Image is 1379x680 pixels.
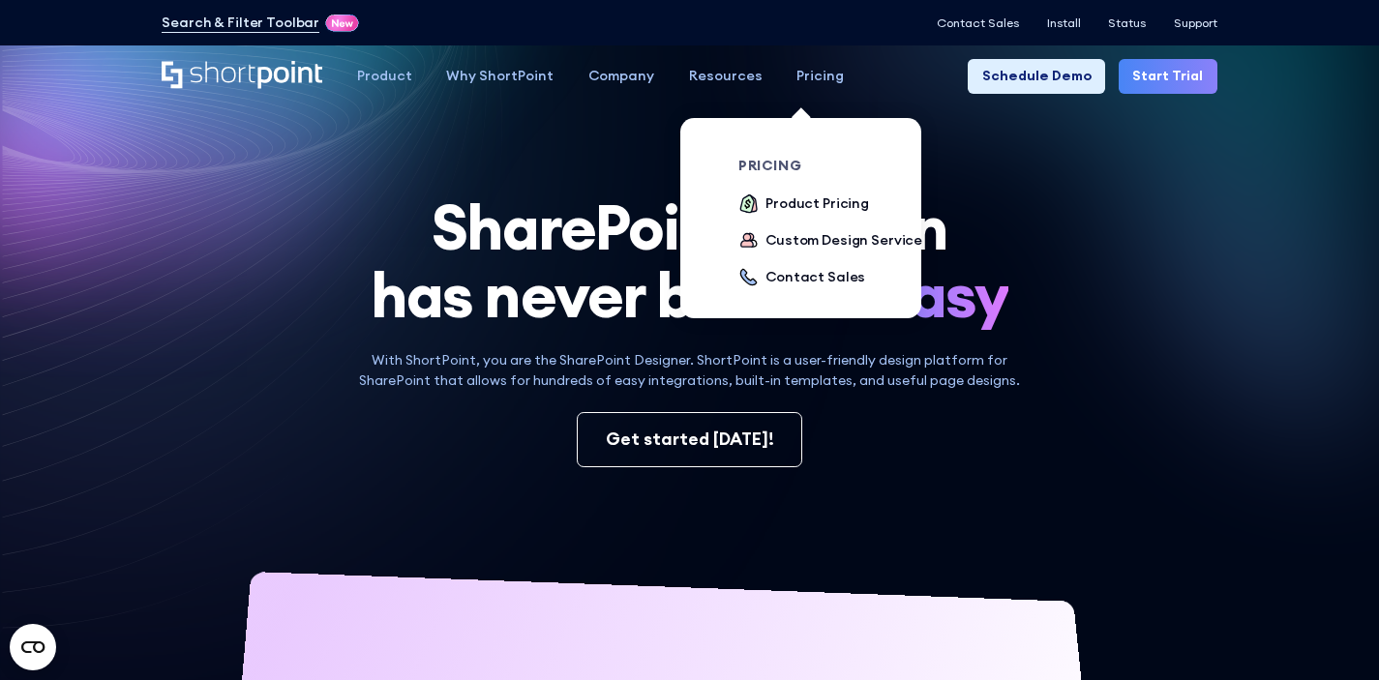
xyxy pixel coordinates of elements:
a: Custom Design Service [738,230,923,253]
a: Search & Filter Toolbar [162,13,319,33]
a: Install [1047,16,1081,30]
iframe: Chat Widget [1282,587,1379,680]
div: Why ShortPoint [446,66,554,86]
p: With ShortPoint, you are the SharePoint Designer. ShortPoint is a user-friendly design platform f... [341,350,1038,392]
a: Product Pricing [738,193,869,217]
a: Why ShortPoint [430,59,572,94]
div: Resources [689,66,763,86]
span: so easy [797,261,1008,330]
a: Product [340,59,430,94]
div: Product [357,66,412,86]
div: pricing [738,159,932,172]
a: Status [1108,16,1146,30]
div: Product Pricing [765,193,869,214]
div: Get started [DATE]! [606,427,774,453]
a: Start Trial [1119,59,1217,94]
a: Contact Sales [937,16,1019,30]
a: Schedule Demo [968,59,1105,94]
a: Home [162,61,322,91]
a: Company [571,59,672,94]
a: Pricing [779,59,861,94]
a: Contact Sales [738,267,866,290]
button: Open CMP widget [10,624,56,670]
div: Company [588,66,654,86]
div: Pricing [796,66,844,86]
h1: SharePoint Design has never been [162,193,1216,330]
div: Custom Design Service [765,230,922,251]
a: Resources [672,59,780,94]
a: Support [1174,16,1217,30]
a: Get started [DATE]! [577,412,802,467]
div: Widget de chat [1282,587,1379,680]
div: Contact Sales [765,267,865,287]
